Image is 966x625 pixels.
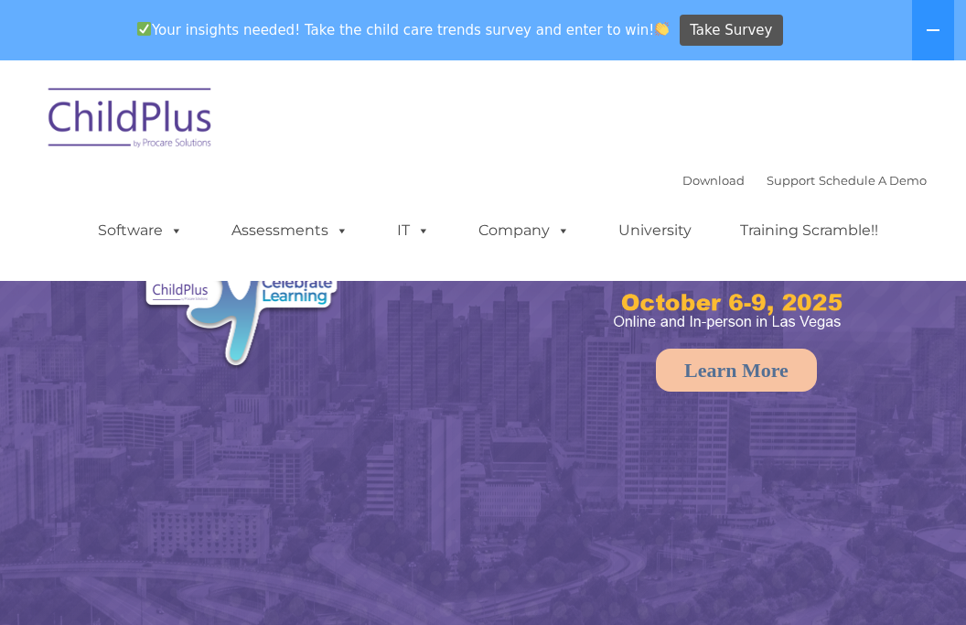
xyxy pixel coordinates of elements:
[39,75,222,167] img: ChildPlus by Procare Solutions
[460,212,588,249] a: Company
[690,15,772,47] span: Take Survey
[213,212,367,249] a: Assessments
[379,212,448,249] a: IT
[682,173,927,188] font: |
[722,212,896,249] a: Training Scramble!!
[819,173,927,188] a: Schedule A Demo
[767,173,815,188] a: Support
[137,22,151,36] img: ✅
[80,212,201,249] a: Software
[655,22,669,36] img: 👏
[682,173,745,188] a: Download
[680,15,783,47] a: Take Survey
[129,12,677,48] span: Your insights needed! Take the child care trends survey and enter to win!
[600,212,710,249] a: University
[656,349,817,392] a: Learn More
